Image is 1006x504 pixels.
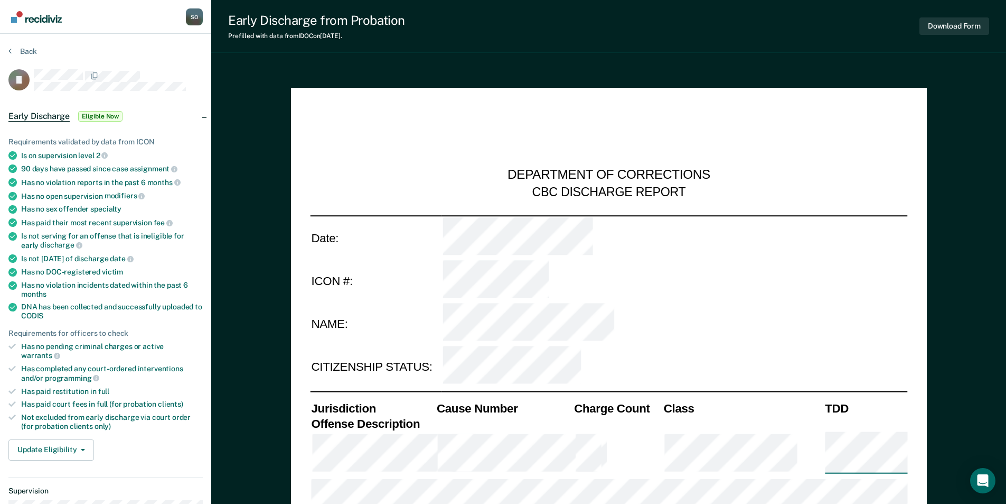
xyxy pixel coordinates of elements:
div: Requirements validated by data from ICON [8,138,203,146]
div: S O [186,8,203,25]
th: Class [662,400,823,416]
span: discharge [40,241,82,249]
span: modifiers [105,191,145,200]
div: Is not serving for an offense that is ineligible for early [21,232,203,250]
div: Has paid their most recent supervision [21,218,203,227]
div: Open Intercom Messenger [970,468,995,493]
span: 2 [96,151,108,160]
span: specialty [90,205,121,213]
button: Download Form [919,17,989,35]
span: CODIS [21,311,43,320]
td: Date: [310,215,441,259]
div: Early Discharge from Probation [228,13,405,28]
span: warrants [21,351,60,360]
div: Has paid court fees in full (for probation [21,400,203,409]
td: NAME: [310,303,441,346]
div: Has no DOC-registered [21,268,203,277]
th: Cause Number [435,400,572,416]
div: DEPARTMENT OF CORRECTIONS [507,167,710,184]
td: ICON #: [310,259,441,303]
div: CBC DISCHARGE REPORT [532,184,685,200]
div: Has no pending criminal charges or active [21,342,203,360]
div: DNA has been collected and successfully uploaded to [21,303,203,320]
div: Has no violation incidents dated within the past 6 [21,281,203,299]
button: Update Eligibility [8,439,94,461]
td: CITIZENSHIP STATUS: [310,346,441,389]
div: Has no sex offender [21,205,203,214]
button: Back [8,47,37,56]
span: clients) [158,400,183,408]
span: assignment [130,164,177,173]
span: only) [95,422,111,430]
th: Offense Description [310,416,436,431]
div: Has no open supervision [21,191,203,201]
span: fee [154,218,173,227]
div: Has paid restitution in [21,387,203,396]
div: Is on supervision level [21,151,203,160]
span: months [147,178,181,187]
div: Has completed any court-ordered interventions and/or [21,364,203,382]
div: Is not [DATE] of discharge [21,254,203,263]
div: 90 days have passed since case [21,164,203,173]
span: months [21,290,46,298]
th: TDD [824,400,907,416]
th: Charge Count [573,400,663,416]
span: victim [102,268,123,276]
button: Profile dropdown button [186,8,203,25]
div: Requirements for officers to check [8,329,203,338]
div: Prefilled with data from IDOC on [DATE] . [228,32,405,40]
span: Eligible Now [78,111,123,122]
span: date [110,254,133,263]
div: Has no violation reports in the past 6 [21,178,203,187]
th: Jurisdiction [310,400,436,416]
span: full [98,387,109,396]
span: Early Discharge [8,111,70,122]
dt: Supervision [8,487,203,496]
span: programming [45,374,99,382]
img: Recidiviz [11,11,62,23]
div: Not excluded from early discharge via court order (for probation clients [21,413,203,431]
